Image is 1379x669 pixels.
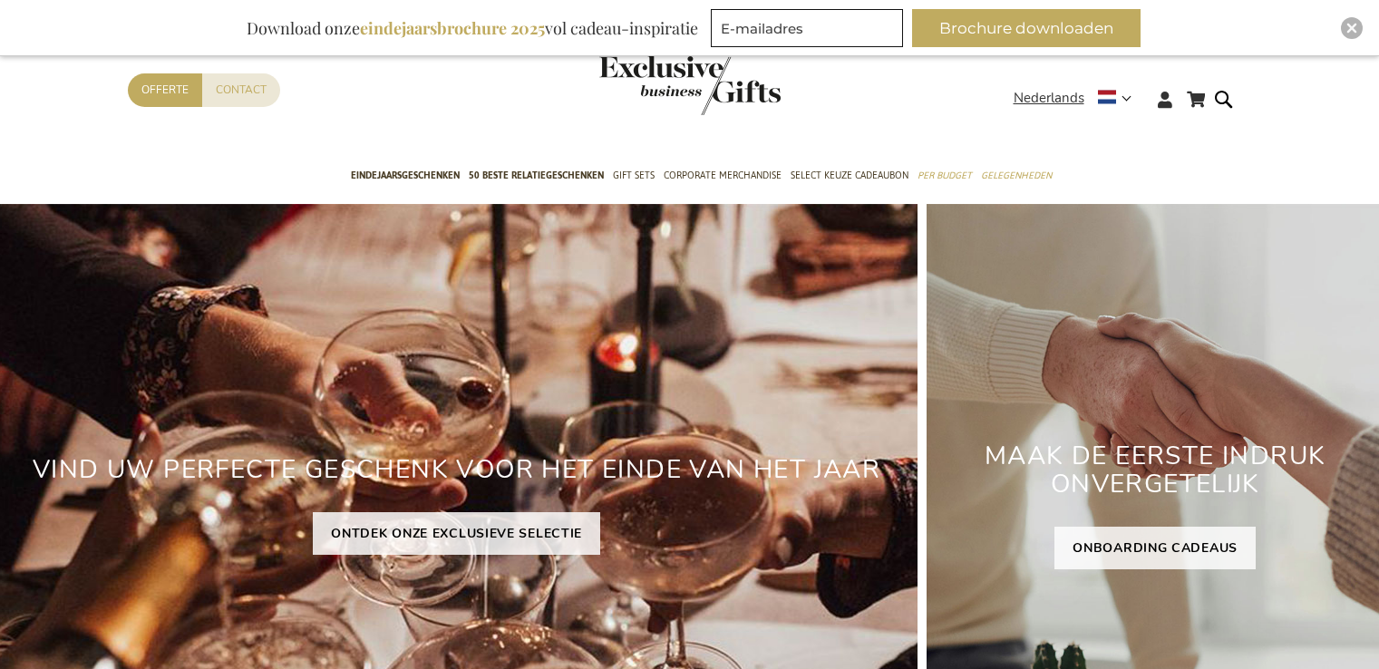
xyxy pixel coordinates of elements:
[238,9,706,47] div: Download onze vol cadeau-inspiratie
[664,166,782,185] span: Corporate Merchandise
[711,9,903,47] input: E-mailadres
[599,55,690,115] a: store logo
[128,73,202,107] a: Offerte
[918,166,972,185] span: Per Budget
[469,166,604,185] span: 50 beste relatiegeschenken
[912,9,1141,47] button: Brochure downloaden
[1014,88,1143,109] div: Nederlands
[360,17,545,39] b: eindejaarsbrochure 2025
[981,166,1052,185] span: Gelegenheden
[599,55,781,115] img: Exclusive Business gifts logo
[1014,88,1084,109] span: Nederlands
[1054,527,1256,569] a: ONBOARDING CADEAUS
[613,166,655,185] span: Gift Sets
[202,73,280,107] a: Contact
[1346,23,1357,34] img: Close
[351,166,460,185] span: Eindejaarsgeschenken
[1341,17,1363,39] div: Close
[313,512,600,555] a: ONTDEK ONZE EXCLUSIEVE SELECTIE
[791,166,908,185] span: Select Keuze Cadeaubon
[711,9,908,53] form: marketing offers and promotions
